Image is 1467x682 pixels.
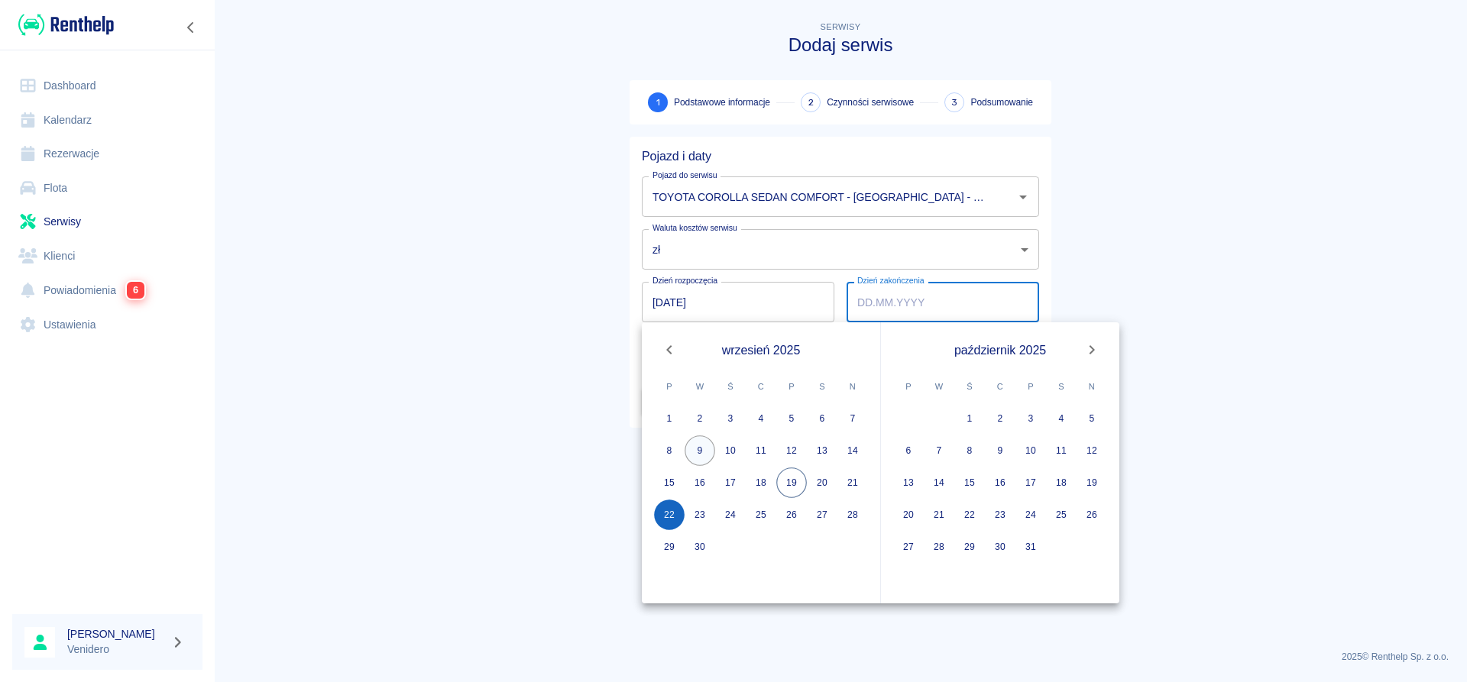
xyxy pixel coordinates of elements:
[895,371,922,402] span: poniedziałek
[951,95,957,111] span: 3
[924,467,954,498] button: 14
[685,435,715,466] button: 9
[807,499,837,530] button: 27
[642,282,834,322] input: DD.MM.YYYY
[717,371,744,402] span: środa
[12,12,114,37] a: Renthelp logo
[925,371,953,402] span: wtorek
[807,403,837,434] button: 6
[656,95,660,111] span: 1
[12,239,202,273] a: Klienci
[924,499,954,530] button: 21
[954,403,985,434] button: 1
[776,435,807,466] button: 12
[821,22,861,31] span: Serwisy
[985,499,1015,530] button: 23
[654,335,685,365] button: Previous month
[18,12,114,37] img: Renthelp logo
[715,403,746,434] button: 3
[686,371,714,402] span: wtorek
[1046,467,1077,498] button: 18
[654,435,685,466] button: 8
[954,499,985,530] button: 22
[985,467,1015,498] button: 16
[954,532,985,562] button: 29
[954,341,1046,360] span: październik 2025
[126,281,144,299] span: 6
[893,532,924,562] button: 27
[12,103,202,137] a: Kalendarz
[685,499,715,530] button: 23
[1046,403,1077,434] button: 4
[746,467,776,498] button: 18
[776,467,807,498] button: 19
[956,371,983,402] span: środa
[1015,403,1046,434] button: 3
[715,467,746,498] button: 17
[722,341,801,360] span: wrzesień 2025
[985,403,1015,434] button: 2
[778,371,805,402] span: piątek
[839,371,866,402] span: niedziela
[12,137,202,171] a: Rezerwacje
[1077,403,1107,434] button: 5
[808,371,836,402] span: sobota
[1017,371,1044,402] span: piątek
[180,18,202,37] button: Zwiń nawigację
[954,467,985,498] button: 15
[12,171,202,205] a: Flota
[808,95,814,111] span: 2
[776,499,807,530] button: 26
[1077,467,1107,498] button: 19
[837,499,868,530] button: 28
[1077,335,1107,365] button: Next month
[746,403,776,434] button: 4
[715,435,746,466] button: 10
[1077,499,1107,530] button: 26
[837,467,868,498] button: 21
[837,403,868,434] button: 7
[847,282,1039,322] input: DD.MM.YYYY
[67,626,165,642] h6: [PERSON_NAME]
[656,371,683,402] span: poniedziałek
[654,532,685,562] button: 29
[827,95,914,109] span: Czynności serwisowe
[1015,435,1046,466] button: 10
[776,403,807,434] button: 5
[924,532,954,562] button: 28
[654,467,685,498] button: 15
[1015,467,1046,498] button: 17
[653,170,717,181] label: Pojazd do serwisu
[1012,186,1034,208] button: Otwórz
[12,308,202,342] a: Ustawienia
[986,371,1014,402] span: czwartek
[746,499,776,530] button: 25
[1078,371,1106,402] span: niedziela
[954,435,985,466] button: 8
[1015,499,1046,530] button: 24
[1046,435,1077,466] button: 11
[985,435,1015,466] button: 9
[807,467,837,498] button: 20
[1077,435,1107,466] button: 12
[653,222,737,234] label: Waluta kosztów serwisu
[642,229,1039,270] div: zł
[893,467,924,498] button: 13
[837,435,868,466] button: 14
[67,642,165,658] p: Venidero
[630,34,1051,56] h3: Dodaj serwis
[12,69,202,103] a: Dashboard
[1048,371,1075,402] span: sobota
[924,435,954,466] button: 7
[685,403,715,434] button: 2
[674,95,770,109] span: Podstawowe informacje
[746,435,776,466] button: 11
[715,499,746,530] button: 24
[654,499,685,530] button: 22
[747,371,775,402] span: czwartek
[857,275,925,286] label: Dzień zakończenia
[685,467,715,498] button: 16
[654,403,685,434] button: 1
[12,273,202,308] a: Powiadomienia6
[642,149,1039,164] h5: Pojazd i daty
